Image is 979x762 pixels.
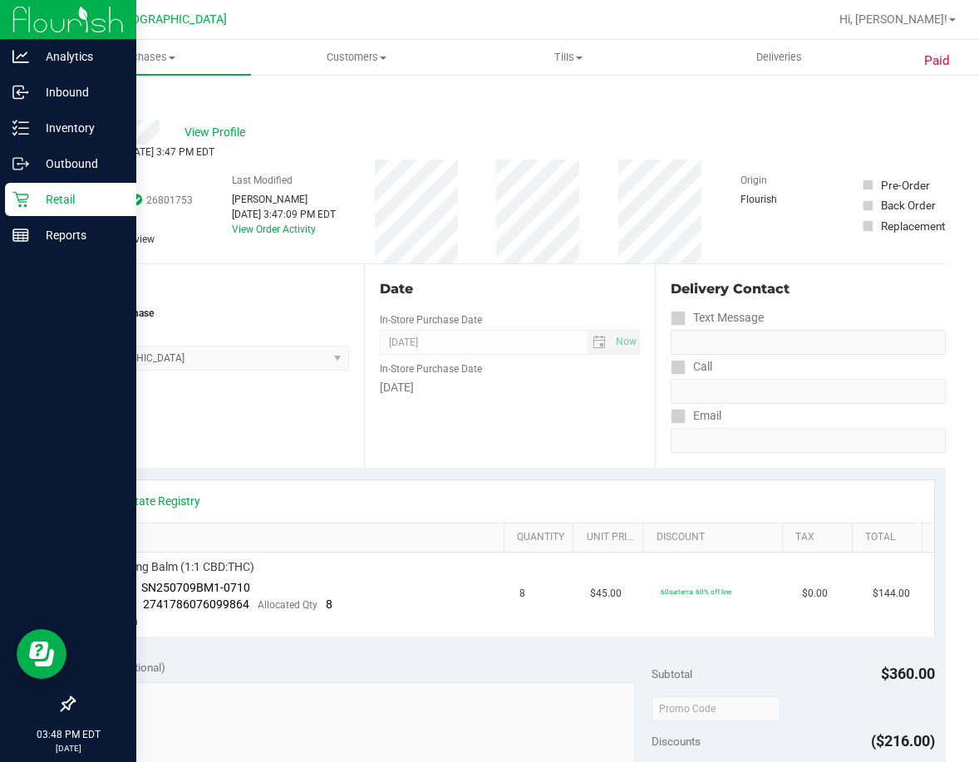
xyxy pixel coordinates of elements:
[587,531,637,544] a: Unit Price
[73,146,214,158] span: Completed [DATE] 3:47 PM EDT
[184,124,251,141] span: View Profile
[73,279,349,299] div: Location
[29,154,129,174] p: Outbound
[463,40,674,75] a: Tills
[881,197,936,214] div: Back Order
[871,732,935,750] span: ($216.00)
[590,586,622,602] span: $45.00
[795,531,845,544] a: Tax
[12,120,29,136] inline-svg: Inventory
[652,726,701,756] span: Discounts
[12,191,29,208] inline-svg: Retail
[517,531,567,544] a: Quantity
[12,84,29,101] inline-svg: Inbound
[251,40,462,75] a: Customers
[29,225,129,245] p: Reports
[734,50,824,65] span: Deliveries
[380,361,482,376] label: In-Store Purchase Date
[130,192,142,208] span: In Sync
[671,379,946,404] input: Format: (999) 999-9999
[143,597,249,611] span: 2741786076099864
[839,12,947,26] span: Hi, [PERSON_NAME]!
[29,118,129,138] p: Inventory
[924,52,950,71] span: Paid
[232,224,316,235] a: View Order Activity
[141,581,250,594] span: SN250709BM1-0710
[232,207,336,222] div: [DATE] 3:47:09 PM EDT
[101,493,200,509] a: View State Registry
[252,50,461,65] span: Customers
[232,192,336,207] div: [PERSON_NAME]
[146,193,193,208] span: 26801753
[113,12,227,27] span: [GEOGRAPHIC_DATA]
[40,40,251,75] a: Purchases
[671,330,946,355] input: Format: (999) 999-9999
[96,559,254,575] span: FX 300mg Balm (1:1 CBD:THC)
[326,597,332,611] span: 8
[873,586,910,602] span: $144.00
[29,189,129,209] p: Retail
[661,587,731,596] span: 60surterra: 60% off line
[17,629,66,679] iframe: Resource center
[865,531,915,544] a: Total
[671,404,721,428] label: Email
[258,599,317,611] span: Allocated Qty
[7,742,129,755] p: [DATE]
[12,155,29,172] inline-svg: Outbound
[29,47,129,66] p: Analytics
[380,312,482,327] label: In-Store Purchase Date
[380,379,640,396] div: [DATE]
[232,173,293,188] label: Last Modified
[380,279,640,299] div: Date
[740,173,767,188] label: Origin
[652,696,780,721] input: Promo Code
[802,586,828,602] span: $0.00
[98,531,497,544] a: SKU
[29,82,129,102] p: Inbound
[881,665,935,682] span: $360.00
[671,355,712,379] label: Call
[40,50,251,65] span: Purchases
[12,227,29,243] inline-svg: Reports
[671,306,764,330] label: Text Message
[657,531,776,544] a: Discount
[671,279,946,299] div: Delivery Contact
[464,50,673,65] span: Tills
[740,192,824,207] div: Flourish
[519,586,525,602] span: 8
[7,727,129,742] p: 03:48 PM EDT
[881,177,930,194] div: Pre-Order
[881,218,945,234] div: Replacement
[674,40,885,75] a: Deliveries
[12,48,29,65] inline-svg: Analytics
[652,667,692,681] span: Subtotal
